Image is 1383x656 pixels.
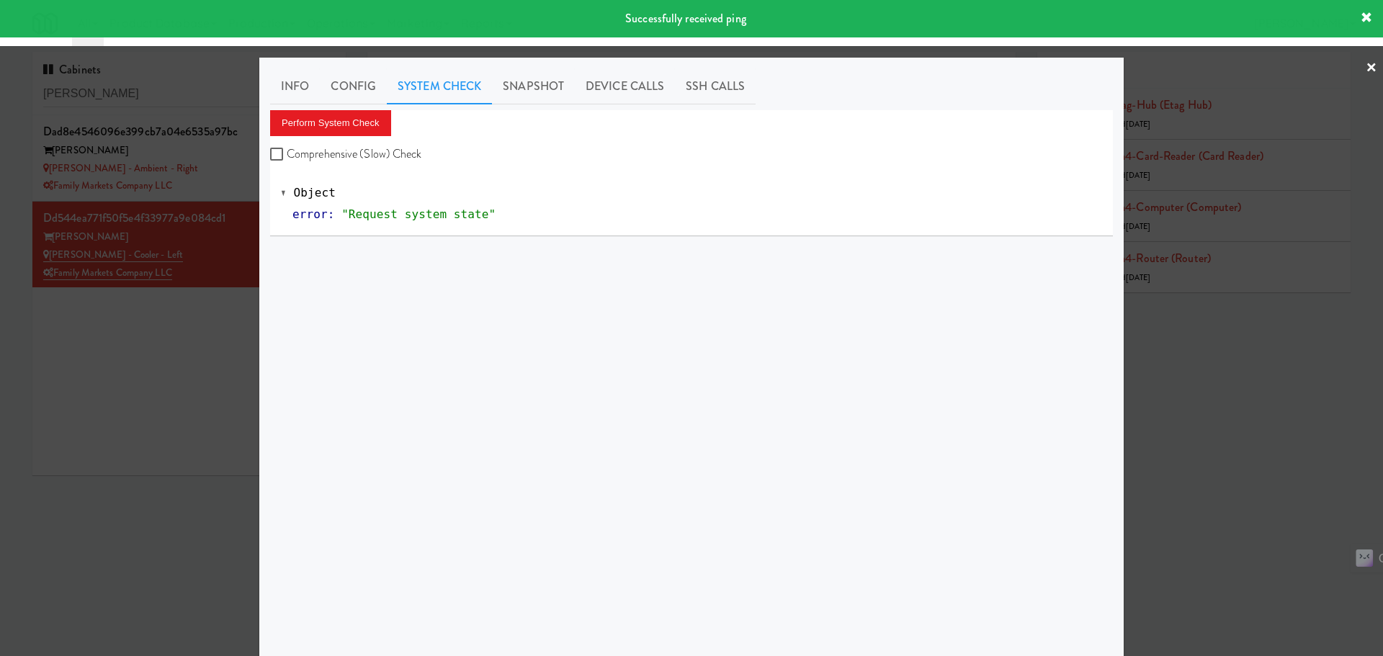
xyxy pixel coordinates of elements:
[270,68,320,104] a: Info
[320,68,387,104] a: Config
[292,207,328,221] span: error
[270,149,287,161] input: Comprehensive (Slow) Check
[341,207,496,221] span: "Request system state"
[575,68,675,104] a: Device Calls
[387,68,492,104] a: System Check
[270,143,422,165] label: Comprehensive (Slow) Check
[294,186,336,199] span: Object
[625,10,746,27] span: Successfully received ping
[492,68,575,104] a: Snapshot
[328,207,335,221] span: :
[270,110,391,136] button: Perform System Check
[675,68,756,104] a: SSH Calls
[1366,46,1377,91] a: ×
